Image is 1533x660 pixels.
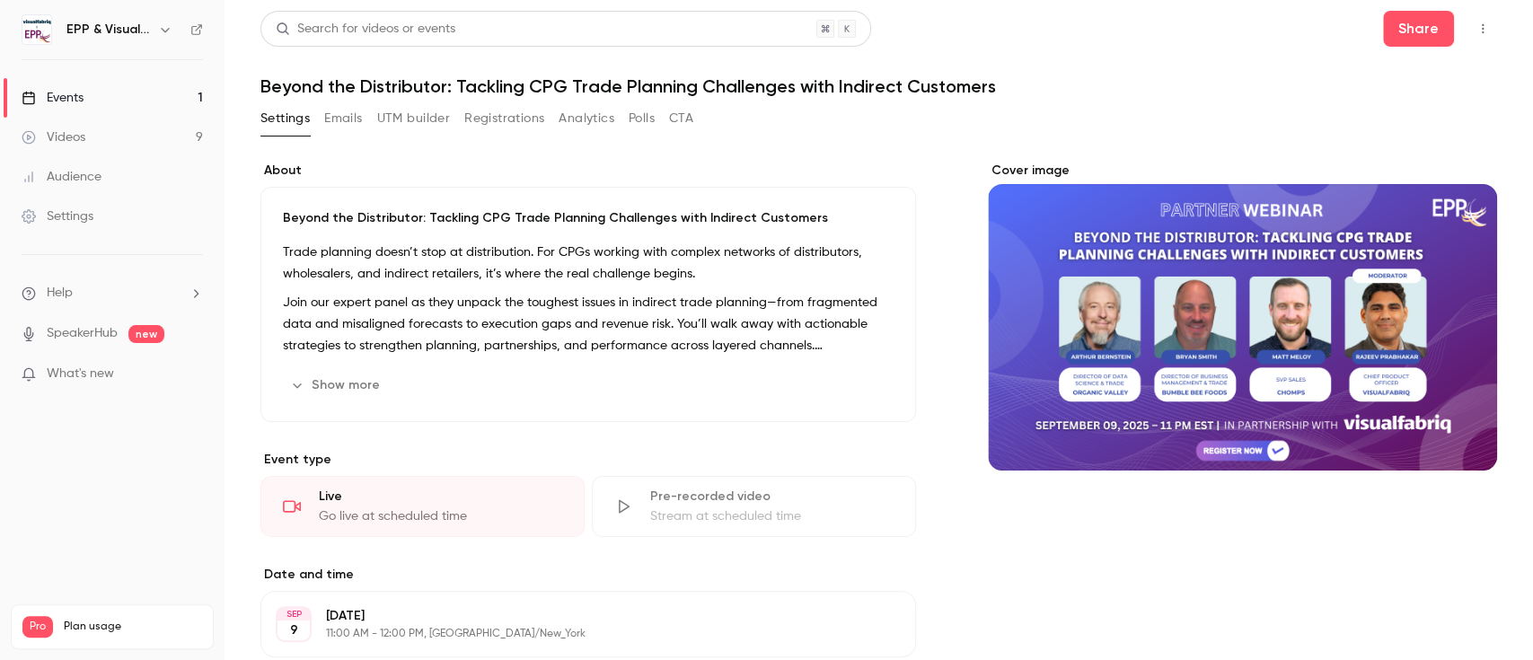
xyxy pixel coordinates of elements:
button: Share [1383,11,1454,47]
li: help-dropdown-opener [22,284,203,303]
button: CTA [669,104,693,133]
label: Cover image [988,162,1497,180]
p: Beyond the Distributor: Tackling CPG Trade Planning Challenges with Indirect Customers [283,209,894,227]
p: 9 [290,621,298,639]
label: Date and time [260,566,916,584]
div: Live [319,488,562,506]
img: EPP & Visualfabriq [22,15,51,44]
p: Trade planning doesn’t stop at distribution. For CPGs working with complex networks of distributo... [283,242,894,285]
span: Pro [22,616,53,638]
span: Help [47,284,73,303]
button: Show more [283,371,391,400]
span: Plan usage [64,620,202,634]
div: Stream at scheduled time [650,507,894,525]
div: Search for videos or events [276,20,455,39]
div: Videos [22,128,85,146]
span: What's new [47,365,114,383]
p: Event type [260,451,916,469]
p: [DATE] [326,607,821,625]
a: SpeakerHub [47,324,118,343]
div: LiveGo live at scheduled time [260,476,585,537]
p: Join our expert panel as they unpack the toughest issues in indirect trade planning—from fragment... [283,292,894,356]
button: Polls [629,104,655,133]
button: Registrations [464,104,544,133]
h1: Beyond the Distributor: Tackling CPG Trade Planning Challenges with Indirect Customers [260,75,1497,97]
div: Audience [22,168,101,186]
button: Analytics [559,104,614,133]
div: Pre-recorded videoStream at scheduled time [592,476,916,537]
button: Emails [324,104,362,133]
div: SEP [278,608,310,620]
button: UTM builder [377,104,450,133]
label: About [260,162,916,180]
section: Cover image [988,162,1497,471]
div: Pre-recorded video [650,488,894,506]
button: Settings [260,104,310,133]
span: new [128,325,164,343]
div: Settings [22,207,93,225]
div: Events [22,89,84,107]
div: Go live at scheduled time [319,507,562,525]
p: 11:00 AM - 12:00 PM, [GEOGRAPHIC_DATA]/New_York [326,627,821,641]
h6: EPP & Visualfabriq [66,21,151,39]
